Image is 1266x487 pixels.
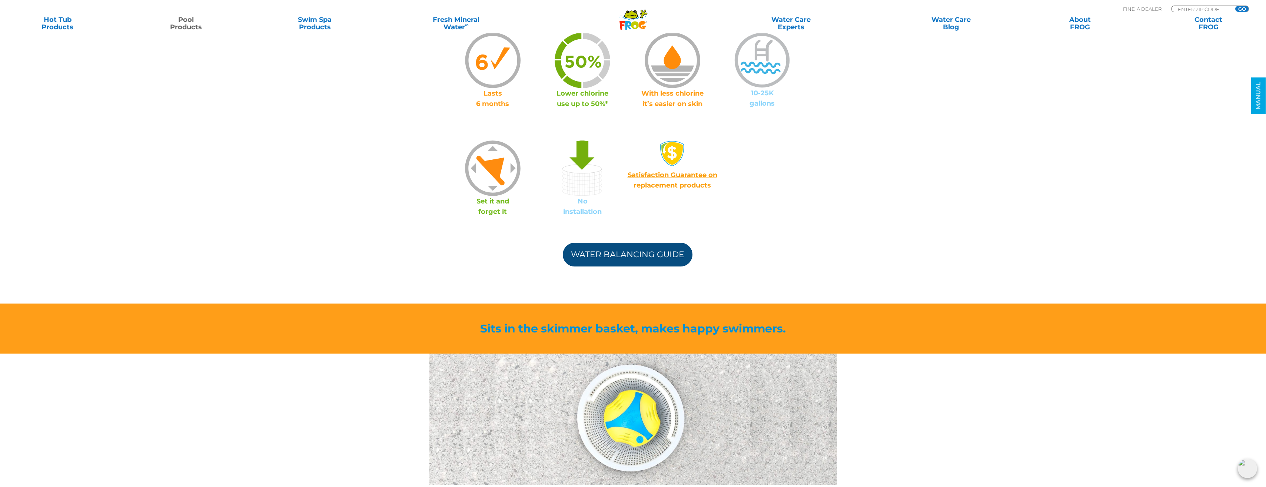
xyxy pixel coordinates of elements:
[1238,459,1257,478] img: openIcon
[429,354,837,485] img: ConcreteShade_Brighten_Holes Closed
[901,16,1001,31] a: Water CareBlog
[659,140,685,166] img: money-back1-small
[563,243,692,266] a: Water Balancing Guide
[7,16,107,31] a: Hot TubProducts
[465,140,521,196] img: icon-set-forget-orange
[1123,6,1162,12] p: Find A Dealer
[538,88,628,109] p: Lower chlorine use up to 50%*
[1177,6,1227,12] input: Zip Code Form
[538,196,628,217] p: No installation
[717,88,807,109] p: 10-25K gallons
[710,16,873,31] a: Water CareExperts
[465,22,469,28] sup: ∞
[429,322,837,335] h2: Sits in the skimmer basket, makes happy swimmers.
[393,16,519,31] a: Fresh MineralWater∞
[645,33,700,88] img: icon-less-chlorine-orange
[555,33,610,88] img: icon-50percent-green
[1030,16,1130,31] a: AboutFROG
[628,171,717,189] a: Satisfaction Guarantee on replacement products
[465,33,521,88] img: icon-6-months-orange
[1235,6,1249,12] input: GO
[448,88,538,109] p: Lasts 6 months
[265,16,365,31] a: Swim SpaProducts
[448,196,538,217] p: Set it and forget it
[555,140,610,196] img: icon-no-installation-green
[1159,16,1259,31] a: ContactFROG
[628,88,718,109] p: With less chlorine it’s easier on skin
[136,16,236,31] a: PoolProducts
[1251,77,1266,114] a: MANUAL
[734,33,790,88] img: icon-10-25k-gallons-blue-Instant copy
